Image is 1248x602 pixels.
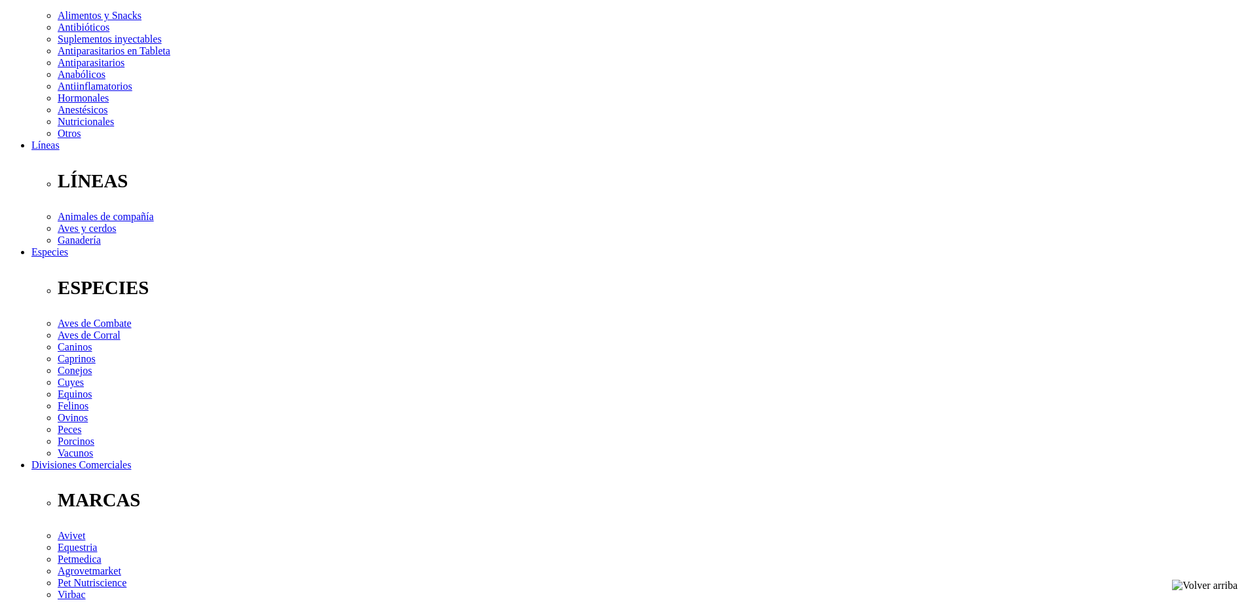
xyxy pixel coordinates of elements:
a: Anabólicos [58,69,105,80]
a: Animales de compañía [58,211,154,222]
a: Caninos [58,341,92,352]
a: Felinos [58,400,88,411]
p: MARCAS [58,489,1243,511]
a: Cuyes [58,377,84,388]
p: LÍNEAS [58,170,1243,192]
a: Caprinos [58,353,96,364]
p: ESPECIES [58,277,1243,299]
a: Ovinos [58,412,88,423]
a: Vacunos [58,447,93,459]
a: Suplementos inyectables [58,33,162,45]
a: Especies [31,246,68,257]
a: Aves y cerdos [58,223,116,234]
a: Peces [58,424,81,435]
a: Anestésicos [58,104,107,115]
a: Nutricionales [58,116,114,127]
a: Porcinos [58,436,94,447]
a: Antiinflamatorios [58,81,132,92]
a: Hormonales [58,92,109,103]
img: Volver arriba [1172,580,1238,592]
iframe: Brevo live chat [7,460,226,595]
a: Antiparasitarios en Tableta [58,45,170,56]
a: Antiparasitarios [58,57,124,68]
a: Aves de Corral [58,329,121,341]
a: Aves de Combate [58,318,132,329]
a: Conejos [58,365,92,376]
a: Divisiones Comerciales [31,459,131,470]
a: Alimentos y Snacks [58,10,142,21]
a: Otros [58,128,81,139]
a: Equinos [58,388,92,400]
a: Líneas [31,140,60,151]
a: Ganadería [58,235,101,246]
a: Antibióticos [58,22,109,33]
